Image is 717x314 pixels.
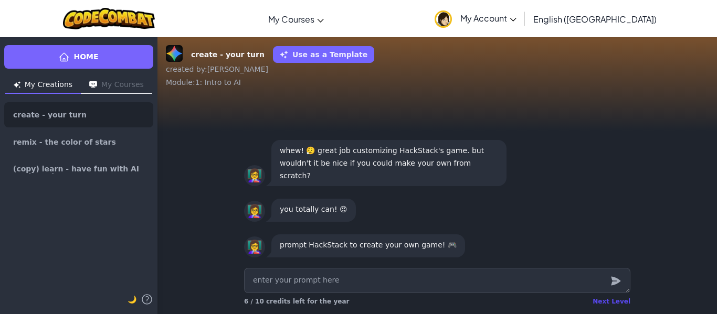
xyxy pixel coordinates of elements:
[166,45,183,62] img: Gemini
[280,239,457,251] p: prompt HackStack to create your own game! 🎮
[128,295,136,304] span: 🌙
[4,102,153,127] a: create - your turn
[89,81,97,88] img: Icon
[528,5,662,33] a: English ([GEOGRAPHIC_DATA])
[128,293,136,306] button: 🌙
[5,77,81,94] button: My Creations
[280,144,498,182] p: whew! 😮‍💨 great job customizing HackStack's game. but wouldn't it be nice if you could make your ...
[460,13,516,24] span: My Account
[73,51,98,62] span: Home
[63,8,155,29] img: CodeCombat logo
[244,165,265,186] div: 👩‍🏫
[4,45,153,69] a: Home
[244,236,265,257] div: 👩‍🏫
[166,77,709,88] div: Module : 1: Intro to AI
[13,111,87,118] span: create - your turn
[14,81,20,88] img: Icon
[273,46,374,63] button: Use as a Template
[81,77,152,94] button: My Courses
[13,138,116,146] span: remix - the color of stars
[429,2,522,35] a: My Account
[263,5,329,33] a: My Courses
[4,129,153,155] a: remix - the color of stars
[533,14,657,25] span: English ([GEOGRAPHIC_DATA])
[593,297,630,306] div: Next Level
[244,201,265,222] div: 👩‍🏫
[4,157,153,182] a: (copy) learn - have fun with AI HackStack
[244,298,349,305] span: 6 / 10 credits left for the year
[268,14,314,25] span: My Courses
[13,165,144,174] span: (copy) learn - have fun with AI HackStack
[280,203,347,215] p: you totally can! 😍
[191,49,265,60] strong: create - your turn
[166,65,268,73] span: created by : [PERSON_NAME]
[435,10,452,28] img: avatar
